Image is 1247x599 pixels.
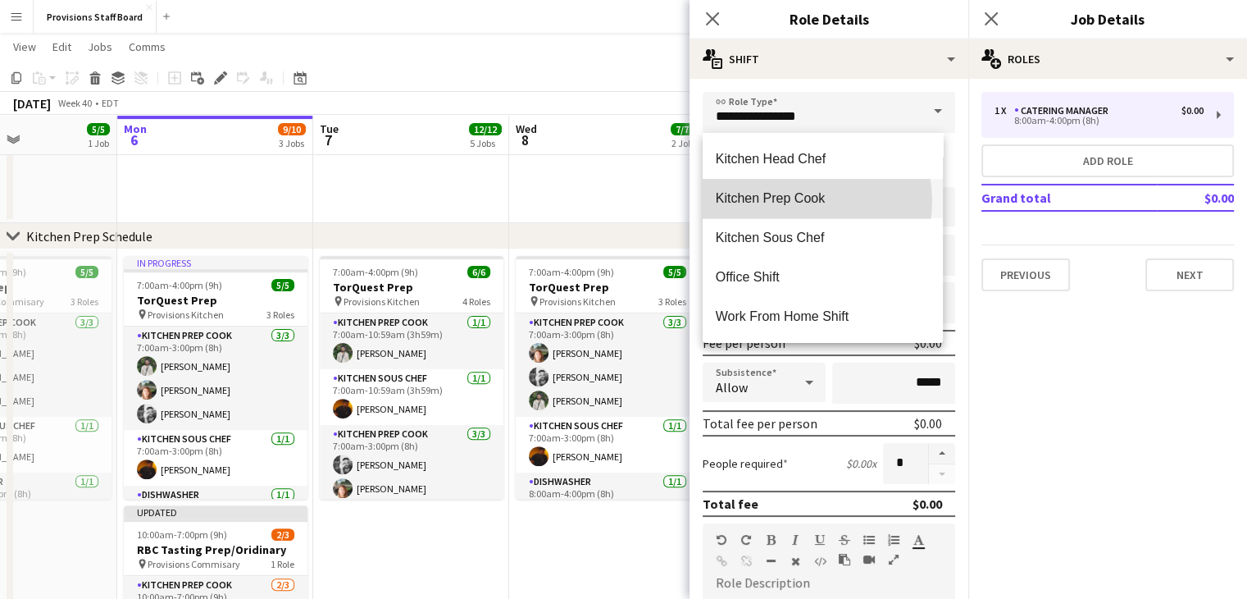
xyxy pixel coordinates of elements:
[34,1,157,33] button: Provisions Staff Board
[1145,258,1234,291] button: Next
[26,228,152,245] div: Kitchen Prep Schedule
[981,144,1234,177] button: Add role
[279,137,305,149] div: 3 Jobs
[516,473,699,528] app-card-role: Dishwasher1/18:00am-4:00pm (8h)
[333,266,418,278] span: 7:00am-4:00pm (9h)
[124,293,307,308] h3: TorQuest Prep
[516,256,699,499] app-job-card: 7:00am-4:00pm (9h)5/5TorQuest Prep Provisions Kitchen3 RolesKitchen Prep Cook3/37:00am-3:00pm (8h...
[863,533,875,546] button: Unordered List
[513,130,537,149] span: 8
[790,555,801,568] button: Clear Formatting
[122,36,172,57] a: Comms
[689,39,968,79] div: Shift
[320,369,503,425] app-card-role: Kitchen Sous Chef1/17:00am-10:59am (3h59m)[PERSON_NAME]
[1181,105,1204,117] div: $0.00
[88,39,112,54] span: Jobs
[689,8,968,30] h3: Role Details
[467,266,490,278] span: 6/6
[658,295,686,308] span: 3 Roles
[671,123,694,135] span: 7/7
[148,309,224,321] span: Provisions Kitchen
[703,496,758,512] div: Total fee
[148,558,240,570] span: Provisions Commisary
[124,121,147,136] span: Mon
[320,256,503,499] app-job-card: 7:00am-4:00pm (9h)6/6TorQuest Prep Provisions Kitchen4 RolesKitchen Prep Cook1/17:00am-10:59am (3...
[124,327,307,430] app-card-role: Kitchen Prep Cook3/37:00am-3:00pm (8h)[PERSON_NAME][PERSON_NAME][PERSON_NAME]
[1157,185,1234,211] td: $0.00
[968,39,1247,79] div: Roles
[469,123,502,135] span: 12/12
[320,425,503,528] app-card-role: Kitchen Prep Cook3/37:00am-3:00pm (8h)[PERSON_NAME][PERSON_NAME]
[13,39,36,54] span: View
[344,295,420,308] span: Provisions Kitchen
[87,123,110,135] span: 5/5
[124,256,307,269] div: In progress
[516,280,699,295] h3: TorQuest Prep
[703,456,788,471] label: People required
[470,137,501,149] div: 5 Jobs
[137,279,222,291] span: 7:00am-4:00pm (9h)
[716,269,930,285] span: Office Shift
[740,533,752,546] button: Redo
[121,130,147,149] span: 6
[703,335,785,351] div: Fee per person
[317,130,339,149] span: 7
[529,266,614,278] span: 7:00am-4:00pm (9h)
[994,105,1014,117] div: 1 x
[929,443,955,464] button: Increase
[981,258,1070,291] button: Previous
[7,36,43,57] a: View
[320,280,503,295] h3: TorQuest Prep
[716,379,748,396] span: Allow
[981,185,1157,211] td: Grand total
[124,486,307,542] app-card-role: Dishwasher1/1
[914,415,942,432] div: $0.00
[102,97,119,109] div: EDT
[516,313,699,417] app-card-role: Kitchen Prep Cook3/37:00am-3:00pm (8h)[PERSON_NAME][PERSON_NAME][PERSON_NAME]
[320,121,339,136] span: Tue
[888,533,899,546] button: Ordered List
[516,417,699,473] app-card-role: Kitchen Sous Chef1/17:00am-3:00pm (8h)[PERSON_NAME]
[271,558,294,570] span: 1 Role
[320,313,503,369] app-card-role: Kitchen Prep Cook1/17:00am-10:59am (3h59m)[PERSON_NAME]
[462,295,490,308] span: 4 Roles
[516,121,537,136] span: Wed
[716,151,930,167] span: Kitchen Head Chef
[13,95,51,112] div: [DATE]
[137,528,227,541] span: 10:00am-7:00pm (9h)
[129,39,166,54] span: Comms
[888,553,899,566] button: Fullscreen
[124,256,307,499] app-job-card: In progress7:00am-4:00pm (9h)5/5TorQuest Prep Provisions Kitchen3 RolesKitchen Prep Cook3/37:00am...
[814,555,826,568] button: HTML Code
[716,230,930,245] span: Kitchen Sous Chef
[278,123,306,135] span: 9/10
[124,430,307,486] app-card-role: Kitchen Sous Chef1/17:00am-3:00pm (8h)[PERSON_NAME]
[839,553,850,566] button: Paste as plain text
[71,295,98,308] span: 3 Roles
[271,279,294,291] span: 5/5
[968,8,1247,30] h3: Job Details
[54,97,95,109] span: Week 40
[1014,105,1115,117] div: Catering Manager
[75,266,98,278] span: 5/5
[863,553,875,566] button: Insert video
[912,496,942,512] div: $0.00
[790,533,801,546] button: Italic
[914,335,942,351] div: $0.00
[671,137,697,149] div: 2 Jobs
[271,528,294,541] span: 2/3
[124,542,307,557] h3: RBC Tasting Prep/Oridinary
[81,36,119,57] a: Jobs
[912,533,924,546] button: Text Color
[539,295,616,308] span: Provisions Kitchen
[765,555,776,568] button: Horizontal Line
[839,533,850,546] button: Strikethrough
[716,533,727,546] button: Undo
[846,456,876,471] div: $0.00 x
[765,533,776,546] button: Bold
[716,309,930,324] span: Work From Home Shift
[814,533,826,546] button: Underline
